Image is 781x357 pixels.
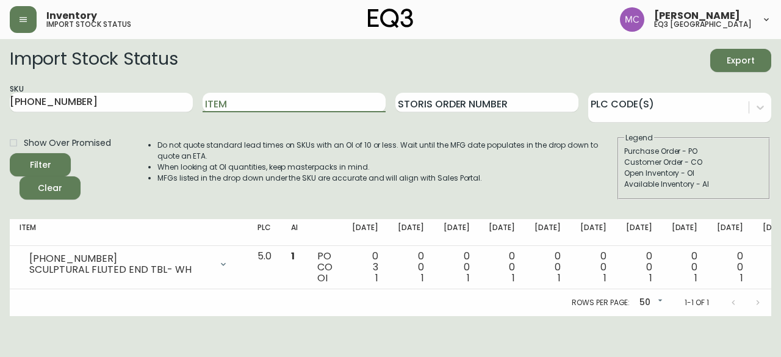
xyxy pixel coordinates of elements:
th: [DATE] [662,219,708,246]
span: Clear [29,181,71,196]
div: Customer Order - CO [624,157,763,168]
div: [PHONE_NUMBER]SCULPTURAL FLUTED END TBL- WH [20,251,238,278]
button: Export [710,49,771,72]
span: 1 [694,271,697,285]
img: logo [368,9,413,28]
span: 1 [375,271,378,285]
legend: Legend [624,132,654,143]
th: AI [281,219,308,246]
th: [DATE] [479,219,525,246]
th: [DATE] [434,219,480,246]
h2: Import Stock Status [10,49,178,72]
div: 0 0 [398,251,424,284]
div: 0 0 [489,251,515,284]
div: Filter [30,157,51,173]
span: Export [720,53,761,68]
span: Inventory [46,11,97,21]
th: Item [10,219,248,246]
button: Filter [10,153,71,176]
p: Rows per page: [572,297,630,308]
li: Do not quote standard lead times on SKUs with an OI of 10 or less. Wait until the MFG date popula... [157,140,616,162]
div: 50 [635,293,665,313]
p: 1-1 of 1 [685,297,709,308]
span: 1 [649,271,652,285]
li: When looking at OI quantities, keep masterpacks in mind. [157,162,616,173]
span: OI [317,271,328,285]
div: [PHONE_NUMBER] [29,253,211,264]
th: [DATE] [616,219,662,246]
span: 1 [512,271,515,285]
span: 1 [421,271,424,285]
div: Available Inventory - AI [624,179,763,190]
th: [DATE] [570,219,616,246]
img: 6dbdb61c5655a9a555815750a11666cc [620,7,644,32]
th: PLC [248,219,281,246]
div: Open Inventory - OI [624,168,763,179]
button: Clear [20,176,81,200]
span: 1 [558,271,561,285]
span: Show Over Promised [24,137,111,150]
div: PO CO [317,251,333,284]
span: 1 [740,271,743,285]
h5: import stock status [46,21,131,28]
li: MFGs listed in the drop down under the SKU are accurate and will align with Sales Portal. [157,173,616,184]
div: SCULPTURAL FLUTED END TBL- WH [29,264,211,275]
span: 1 [467,271,470,285]
div: Purchase Order - PO [624,146,763,157]
th: [DATE] [525,219,570,246]
th: [DATE] [388,219,434,246]
div: 0 0 [580,251,606,284]
span: [PERSON_NAME] [654,11,740,21]
th: [DATE] [707,219,753,246]
td: 5.0 [248,246,281,289]
div: 0 3 [352,251,378,284]
h5: eq3 [GEOGRAPHIC_DATA] [654,21,752,28]
div: 0 0 [672,251,698,284]
div: 0 0 [717,251,743,284]
span: 1 [291,249,295,263]
div: 0 0 [626,251,652,284]
div: 0 0 [444,251,470,284]
th: [DATE] [342,219,388,246]
div: 0 0 [534,251,561,284]
span: 1 [603,271,606,285]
